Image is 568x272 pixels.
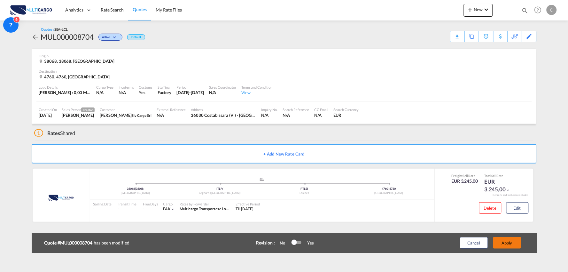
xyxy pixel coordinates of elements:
md-icon: icon-plus 400-fg [466,6,474,13]
div: Remark and Inclusion included [488,193,533,197]
div: Shared [34,130,75,137]
div: N/A [157,112,186,118]
button: Cancel [460,237,488,249]
div: [GEOGRAPHIC_DATA] [346,191,431,195]
div: Inquiry No. [261,107,277,112]
div: Load Details [39,85,91,90]
span: Siv Cargo Srl [132,113,152,117]
div: 12 Oct 2025 [176,90,204,95]
div: Customs [139,85,152,90]
span: 4760 [382,187,389,190]
div: Customer [100,107,152,112]
span: 4760 [390,187,396,190]
div: Cesar Teixeira [62,112,95,118]
span: 38068 [136,187,144,190]
div: N/A [261,112,277,118]
button: + Add New Rate Card [32,144,537,164]
span: Active [102,35,111,41]
div: 36030 Costabissara (VI) - Italy [191,112,256,118]
span: 38068, 38068, [GEOGRAPHIC_DATA] [44,59,115,64]
div: Effective Period [236,202,260,206]
div: has been modified [44,238,236,248]
div: Stuffing [158,85,171,90]
div: Till 12 Oct 2025 [236,206,253,212]
div: Free Days [143,202,158,206]
div: EUR 3.245,00 [484,178,516,193]
div: [PERSON_NAME] : 0,00 MT | Volumetric Wt : 1,00 CBM | Chargeable Wt : 1,00 W/M [39,90,91,95]
div: Default [127,34,145,40]
span: FAK [163,206,170,211]
div: View [241,90,272,95]
div: Change Status Here [94,32,124,42]
div: Rates by Forwarder [180,202,229,206]
div: Revision : [256,240,275,246]
div: icon-magnify [522,7,529,17]
div: Address [191,107,256,112]
div: N/A [97,90,114,95]
md-icon: icon-chevron-down [112,36,119,39]
span: Analytics [65,7,83,13]
div: Freight Rate [452,173,478,178]
div: Yes [139,90,152,95]
span: Rate Search [101,7,124,12]
div: Sailing Date [93,202,112,206]
span: | [388,187,389,190]
md-icon: icon-chevron-down [483,6,490,13]
div: External Reference [157,107,186,112]
div: Yes [301,240,314,246]
span: Till [DATE] [236,206,253,211]
div: icon-arrow-left [32,32,41,42]
md-icon: icon-chevron-down [506,188,510,192]
div: Cargo [163,202,175,206]
div: Sales Coordinator [209,85,236,90]
div: Destination [39,69,529,74]
div: - [143,206,144,212]
div: N/A [119,90,126,95]
div: ITLIV [178,187,262,191]
div: C [547,5,557,15]
div: N/A [209,90,236,95]
button: Apply [493,237,521,249]
div: Search Currency [334,107,359,112]
div: PTLEI [262,187,346,191]
div: No [276,240,292,246]
div: - [93,206,112,212]
span: My Rate Files [156,7,182,12]
md-icon: assets/icons/custom/ship-fill.svg [258,178,266,181]
span: Creator [81,108,94,112]
md-icon: icon-arrow-left [32,33,39,41]
div: Change Status Here [98,34,122,41]
span: Help [533,4,543,15]
div: EUR 3.245,00 [452,178,478,184]
img: MultiCargo [40,190,82,206]
div: Incoterms [119,85,134,90]
span: SEA-LCL [54,27,68,31]
div: Created On [39,107,57,112]
div: Origin [39,53,529,58]
span: Sell [463,174,468,178]
div: Leghorn ([GEOGRAPHIC_DATA]) [178,191,262,195]
div: Leixoes [262,191,346,195]
div: - [118,206,136,212]
md-icon: icon-download [454,32,461,37]
div: Multicargo Transportes e Logistica [180,206,229,212]
div: N/A [315,112,329,118]
div: Factory Stuffing [158,90,171,95]
md-icon: icon-chevron-down [170,207,175,212]
div: Fillipo Tasca [100,112,152,118]
div: Total Rate [484,173,516,178]
div: Terms and Condition [241,85,272,90]
button: Delete [479,202,502,214]
div: N/A [283,112,309,118]
span: 38068 [127,187,136,190]
div: EUR [334,112,359,118]
div: CC Email [315,107,329,112]
span: Sell [492,174,497,178]
button: icon-plus 400-fgNewicon-chevron-down [464,4,493,17]
div: Search Reference [283,107,309,112]
div: Quotes /SEA-LCL [41,27,68,32]
img: 82db67801a5411eeacfdbd8acfa81e61.png [10,3,53,17]
span: | [135,187,136,190]
span: Quotes [133,7,147,12]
